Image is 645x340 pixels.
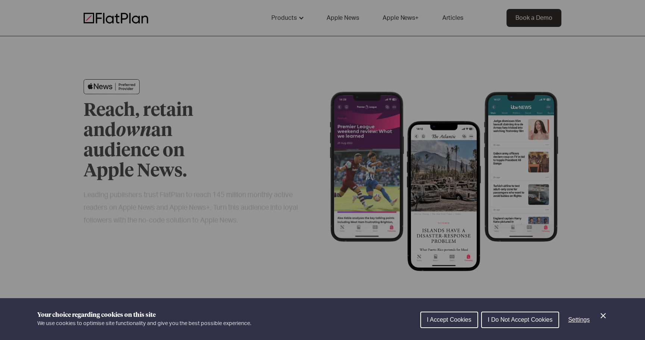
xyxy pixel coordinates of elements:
button: I Do Not Accept Cookies [481,312,559,328]
button: I Accept Cookies [420,312,478,328]
button: Settings [562,312,596,327]
span: I Accept Cookies [427,316,471,323]
p: We use cookies to optimise site functionality and give you the best possible experience. [37,319,251,328]
h1: Your choice regarding cookies on this site [37,310,251,319]
button: Close Cookie Control [599,311,608,320]
span: I Do Not Accept Cookies [488,316,552,323]
span: Settings [568,316,590,323]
